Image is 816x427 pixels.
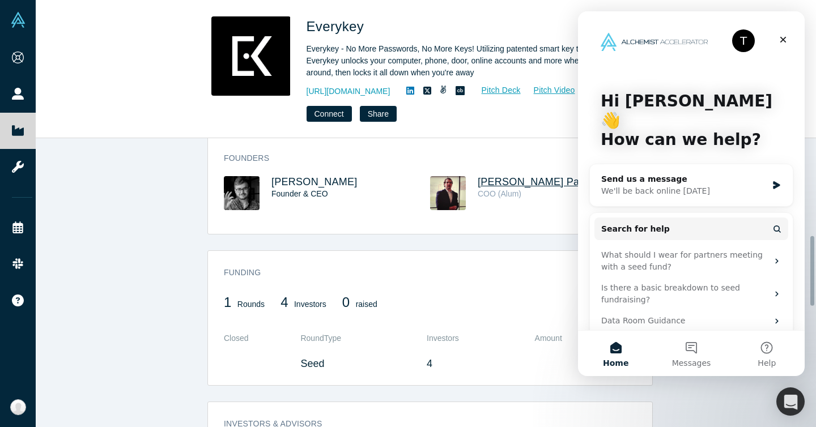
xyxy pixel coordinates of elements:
span: Founder & CEO [271,189,328,198]
span: 0 [342,294,350,310]
a: Pitch Deck [469,84,521,97]
a: Pitch Video [521,84,576,97]
img: Everykey's Logo [211,16,291,96]
img: McKelvey Packard's Profile Image [430,176,466,210]
a: [URL][DOMAIN_NAME] [307,86,390,97]
button: Share [360,106,397,122]
img: Chris Wentz's Profile Image [224,176,260,210]
img: Suhan Lee's Account [10,399,26,415]
span: 1 [224,294,231,310]
span: Everykey [307,19,368,34]
div: raised [342,294,377,318]
span: COO (Alum) [478,189,521,198]
h3: Founders [224,152,620,164]
th: Round [300,326,427,350]
img: Alchemist Vault Logo [10,12,26,28]
th: Investors [427,326,527,350]
div: Investors [280,294,326,318]
th: Closed [224,326,300,350]
h3: Funding [224,267,620,279]
td: 4 [427,350,527,377]
div: Everykey - No More Passwords, No More Keys! Utilizing patented smart key technology, Everykey unl... [307,43,624,79]
button: Connect [307,106,352,122]
span: Type [324,334,341,343]
span: Seed [300,358,324,369]
div: Rounds [224,294,265,318]
th: Amount [527,326,636,350]
span: 4 [280,294,288,310]
iframe: Intercom live chat [578,11,805,376]
a: [PERSON_NAME] [271,176,358,187]
a: [PERSON_NAME] Packard [478,176,605,187]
